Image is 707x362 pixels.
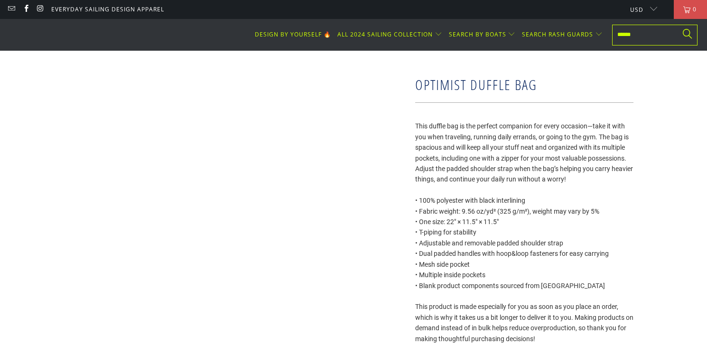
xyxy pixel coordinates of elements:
h1: Optimist Duffle bag [415,72,633,95]
summary: ALL 2024 SAILING COLLECTION [337,24,442,46]
nav: Translation missing: en.navigation.header.main_nav [255,24,603,46]
a: Email Boatbranding [7,5,15,13]
summary: SEARCH BY BOATS [449,24,516,46]
a: Everyday Sailing Design Apparel [51,4,164,15]
summary: SEARCH RASH GUARDS [522,24,603,46]
span: SEARCH RASH GUARDS [522,30,593,38]
a: DESIGN BY YOURSELF 🔥 [255,24,331,46]
span: DESIGN BY YOURSELF 🔥 [255,30,331,38]
a: Boatbranding on Instagram [36,5,44,13]
span: ALL 2024 SAILING COLLECTION [337,30,433,38]
a: Boatbranding on Facebook [21,5,29,13]
span: USD [630,6,643,14]
span: SEARCH BY BOATS [449,30,506,38]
